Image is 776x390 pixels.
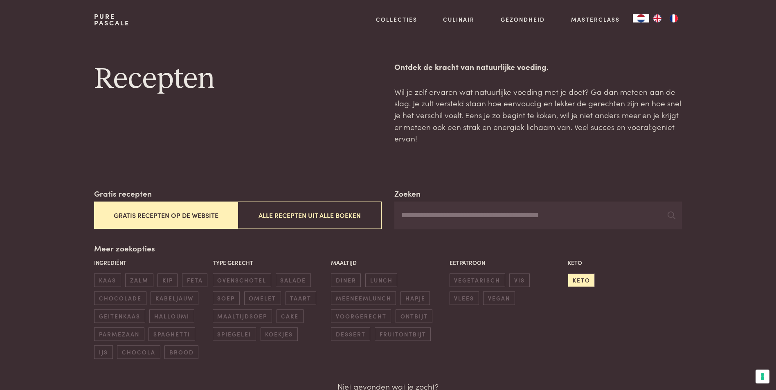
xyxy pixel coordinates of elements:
span: ontbijt [396,309,432,323]
span: taart [286,291,316,305]
span: dessert [331,327,370,341]
span: maaltijdsoep [213,309,272,323]
a: Culinair [443,15,475,24]
span: omelet [244,291,281,305]
h1: Recepten [94,61,381,98]
span: ovenschotel [213,273,271,287]
button: Uw voorkeuren voor toestemming voor trackingtechnologieën [756,370,769,383]
label: Zoeken [394,188,421,199]
span: ijs [94,345,112,359]
ul: Language list [649,14,682,22]
span: meeneemlunch [331,291,396,305]
span: vlees [450,291,479,305]
p: Eetpatroon [450,258,564,267]
span: kip [157,273,178,287]
button: Alle recepten uit alle boeken [238,202,381,229]
p: Wil je zelf ervaren wat natuurlijke voeding met je doet? Ga dan meteen aan de slag. Je zult verst... [394,86,682,144]
span: spiegelei [213,327,256,341]
span: vegan [483,291,515,305]
button: Gratis recepten op de website [94,202,238,229]
a: Gezondheid [501,15,545,24]
p: Keto [568,258,682,267]
a: Masterclass [571,15,620,24]
p: Type gerecht [213,258,327,267]
span: lunch [365,273,397,287]
span: halloumi [149,309,194,323]
label: Gratis recepten [94,188,152,199]
span: keto [568,273,595,287]
a: PurePascale [94,13,130,26]
span: voorgerecht [331,309,391,323]
p: Ingrediënt [94,258,208,267]
a: EN [649,14,666,22]
div: Language [633,14,649,22]
span: geitenkaas [94,309,145,323]
span: cake [277,309,304,323]
span: vegetarisch [450,273,505,287]
a: Collecties [376,15,417,24]
a: FR [666,14,682,22]
span: spaghetti [148,327,195,341]
span: chocolade [94,291,146,305]
span: zalm [125,273,153,287]
span: feta [182,273,207,287]
span: brood [164,345,198,359]
p: Maaltijd [331,258,445,267]
a: NL [633,14,649,22]
span: kaas [94,273,121,287]
span: vis [509,273,529,287]
strong: Ontdek de kracht van natuurlijke voeding. [394,61,549,72]
span: salade [276,273,311,287]
span: kabeljauw [151,291,198,305]
span: fruitontbijt [375,327,431,341]
span: soep [213,291,240,305]
span: chocola [117,345,160,359]
span: diner [331,273,361,287]
aside: Language selected: Nederlands [633,14,682,22]
span: hapje [400,291,430,305]
span: koekjes [261,327,298,341]
span: parmezaan [94,327,144,341]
